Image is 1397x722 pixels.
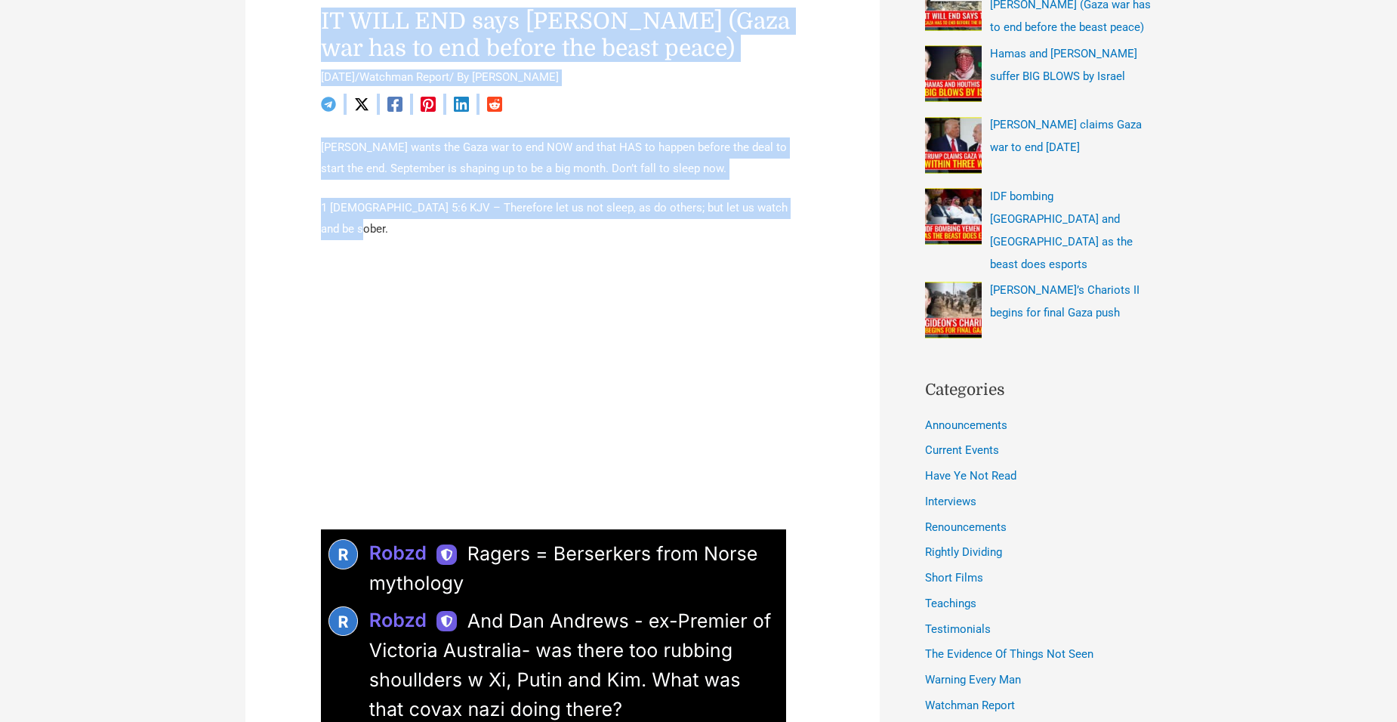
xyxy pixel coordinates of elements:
a: Twitter / X [354,97,369,112]
a: Telegram [321,97,336,112]
a: [PERSON_NAME] claims Gaza war to end [DATE] [990,118,1142,154]
a: Reddit [487,97,502,112]
a: Have Ye Not Read [925,469,1016,483]
a: Teachings [925,597,976,610]
div: / / By [321,69,804,86]
p: 1 [DEMOGRAPHIC_DATA] 5:6 KJV – Therefore let us not sleep, as do others; but let us watch and be ... [321,198,804,240]
a: Linkedin [454,97,469,112]
span: [DATE] [321,70,355,84]
a: [PERSON_NAME] [472,70,559,84]
h2: Categories [925,378,1152,403]
a: Current Events [925,443,999,457]
a: Interviews [925,495,976,508]
a: Pinterest [421,97,436,112]
a: Hamas and [PERSON_NAME] suffer BIG BLOWS by Israel [990,47,1137,83]
a: Renouncements [925,520,1007,534]
a: Warning Every Man [925,673,1021,687]
a: Short Films [925,571,983,585]
a: Facebook [387,97,402,112]
a: [PERSON_NAME]’s Chariots II begins for final Gaza push [990,283,1139,319]
iframe: it-will-end-says-trump-(gaza-war-has-to-end-before-the-beast-peace)-Sep-04-2025-restream [321,258,804,529]
a: Watchman Report [925,699,1015,712]
h1: IT WILL END says [PERSON_NAME] (Gaza war has to end before the beast peace) [321,8,804,62]
a: Announcements [925,418,1007,432]
a: IDF bombing [GEOGRAPHIC_DATA] and [GEOGRAPHIC_DATA] as the beast does esports [990,190,1133,271]
a: Rightly Dividing [925,545,1002,559]
p: [PERSON_NAME] wants the Gaza war to end NOW and that HAS to happen before the deal to start the e... [321,137,804,180]
a: The Evidence Of Things Not Seen [925,647,1093,661]
a: Watchman Report [359,70,449,84]
a: Testimonials [925,622,991,636]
